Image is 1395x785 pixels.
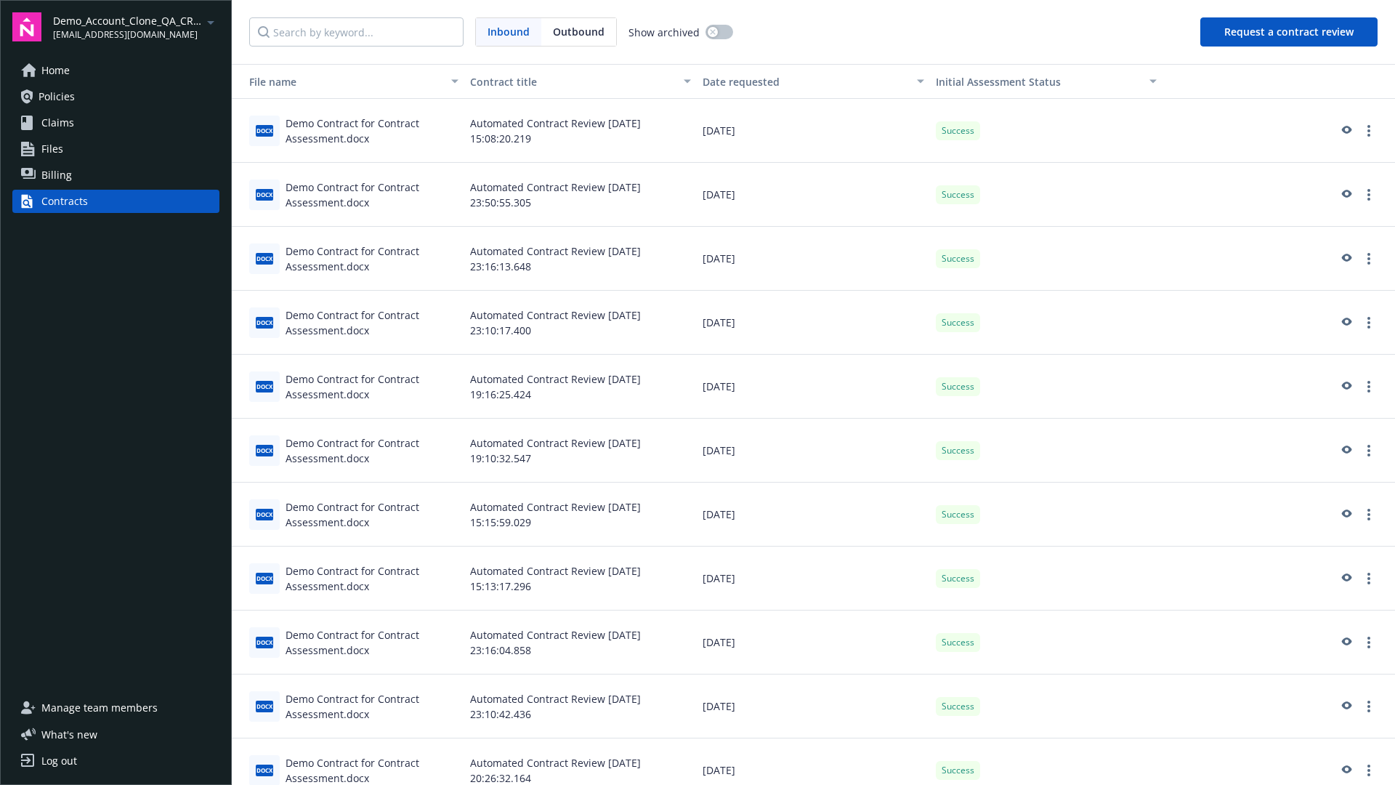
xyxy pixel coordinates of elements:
[1337,122,1354,140] a: preview
[553,24,604,39] span: Outbound
[464,163,697,227] div: Automated Contract Review [DATE] 23:50:55.305
[541,18,616,46] span: Outbound
[1360,506,1378,523] a: more
[41,111,74,134] span: Claims
[12,137,219,161] a: Files
[464,99,697,163] div: Automated Contract Review [DATE] 15:08:20.219
[1337,250,1354,267] a: preview
[53,12,219,41] button: Demo_Account_Clone_QA_CR_Tests_Demo[EMAIL_ADDRESS][DOMAIN_NAME]arrowDropDown
[41,727,97,742] span: What ' s new
[286,307,458,338] div: Demo Contract for Contract Assessment.docx
[12,85,219,108] a: Policies
[238,74,442,89] div: File name
[942,508,974,521] span: Success
[1360,634,1378,651] a: more
[286,243,458,274] div: Demo Contract for Contract Assessment.docx
[286,499,458,530] div: Demo Contract for Contract Assessment.docx
[464,675,697,738] div: Automated Contract Review [DATE] 23:10:42.436
[1360,570,1378,587] a: more
[697,547,929,611] div: [DATE]
[286,627,458,658] div: Demo Contract for Contract Assessment.docx
[1337,570,1354,587] a: preview
[942,572,974,585] span: Success
[1360,762,1378,779] a: more
[1337,314,1354,331] a: preview
[628,25,700,40] span: Show archived
[39,85,75,108] span: Policies
[1337,442,1354,459] a: preview
[942,444,974,457] span: Success
[1337,506,1354,523] a: preview
[41,749,77,773] div: Log out
[41,59,70,82] span: Home
[202,13,219,31] a: arrowDropDown
[1337,634,1354,651] a: preview
[697,355,929,419] div: [DATE]
[488,24,530,39] span: Inbound
[697,227,929,291] div: [DATE]
[256,509,273,520] span: docx
[256,381,273,392] span: docx
[1337,186,1354,204] a: preview
[12,12,41,41] img: navigator-logo.svg
[936,75,1061,89] span: Initial Assessment Status
[1360,378,1378,395] a: more
[1360,250,1378,267] a: more
[1337,378,1354,395] a: preview
[1337,762,1354,779] a: preview
[464,419,697,483] div: Automated Contract Review [DATE] 19:10:32.547
[256,573,273,584] span: docx
[286,180,458,210] div: Demo Contract for Contract Assessment.docx
[53,13,202,28] span: Demo_Account_Clone_QA_CR_Tests_Demo
[942,380,974,393] span: Success
[942,764,974,777] span: Success
[1360,442,1378,459] a: more
[41,696,158,720] span: Manage team members
[936,74,1141,89] div: Toggle SortBy
[286,116,458,146] div: Demo Contract for Contract Assessment.docx
[256,637,273,648] span: docx
[697,419,929,483] div: [DATE]
[1360,698,1378,715] a: more
[41,137,63,161] span: Files
[12,59,219,82] a: Home
[53,28,202,41] span: [EMAIL_ADDRESS][DOMAIN_NAME]
[286,435,458,466] div: Demo Contract for Contract Assessment.docx
[703,74,907,89] div: Date requested
[464,547,697,611] div: Automated Contract Review [DATE] 15:13:17.296
[697,99,929,163] div: [DATE]
[464,611,697,675] div: Automated Contract Review [DATE] 23:16:04.858
[12,190,219,213] a: Contracts
[697,675,929,738] div: [DATE]
[942,188,974,201] span: Success
[942,252,974,265] span: Success
[41,190,88,213] div: Contracts
[41,164,72,187] span: Billing
[256,317,273,328] span: docx
[286,563,458,594] div: Demo Contract for Contract Assessment.docx
[1200,17,1378,47] button: Request a contract review
[1360,314,1378,331] a: more
[256,701,273,712] span: docx
[464,355,697,419] div: Automated Contract Review [DATE] 19:16:25.424
[286,691,458,722] div: Demo Contract for Contract Assessment.docx
[256,445,273,456] span: docx
[942,700,974,713] span: Success
[942,124,974,137] span: Success
[286,371,458,402] div: Demo Contract for Contract Assessment.docx
[256,253,273,264] span: docx
[256,189,273,200] span: docx
[464,64,697,99] button: Contract title
[464,483,697,547] div: Automated Contract Review [DATE] 15:15:59.029
[697,483,929,547] div: [DATE]
[697,163,929,227] div: [DATE]
[238,74,442,89] div: Toggle SortBy
[256,765,273,776] span: docx
[12,727,121,742] button: What's new
[256,125,273,136] span: docx
[697,64,929,99] button: Date requested
[697,611,929,675] div: [DATE]
[476,18,541,46] span: Inbound
[464,227,697,291] div: Automated Contract Review [DATE] 23:16:13.648
[1360,122,1378,140] a: more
